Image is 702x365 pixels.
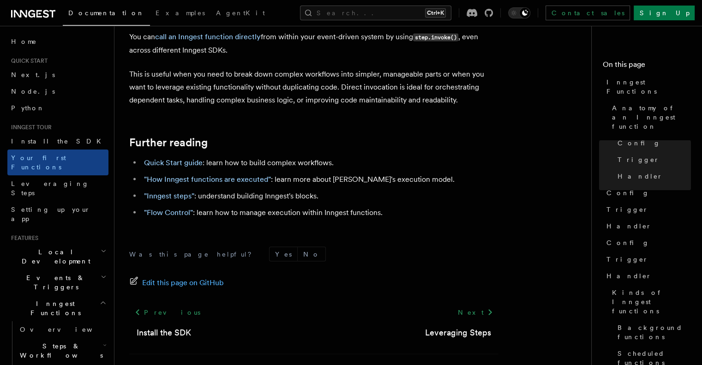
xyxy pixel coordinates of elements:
span: Trigger [618,155,660,164]
a: Trigger [603,251,691,268]
a: Kinds of Inngest functions [608,284,691,319]
h4: On this page [603,59,691,74]
a: Examples [150,3,210,25]
span: Your first Functions [11,154,66,171]
span: Trigger [606,205,648,214]
button: Events & Triggers [7,269,108,295]
span: Config [606,188,649,197]
span: Inngest Functions [606,78,691,96]
a: Your first Functions [7,150,108,175]
span: Anatomy of an Inngest function [612,103,691,131]
span: Local Development [7,247,101,266]
a: Inngest Functions [603,74,691,100]
a: Handler [614,168,691,185]
li: : understand building Inngest's blocks. [141,190,498,203]
span: Events & Triggers [7,273,101,292]
a: Trigger [614,151,691,168]
a: Config [603,234,691,251]
span: Python [11,104,45,112]
a: Quick Start guide [144,158,203,167]
a: Python [7,100,108,116]
span: Kinds of Inngest functions [612,288,691,316]
a: "Flow Control" [144,208,193,217]
a: Node.js [7,83,108,100]
a: Setting up your app [7,201,108,227]
button: Toggle dark mode [508,7,530,18]
button: Local Development [7,244,108,269]
a: AgentKit [210,3,270,25]
a: "Inngest steps" [144,191,194,200]
a: Install the SDK [7,133,108,150]
span: Overview [20,326,115,333]
a: Leveraging Steps [425,326,491,339]
a: Next [452,304,498,321]
a: Documentation [63,3,150,26]
span: Handler [606,271,652,281]
span: Steps & Workflows [16,341,103,360]
p: You can from within your event-driven system by using , even across different Inngest SDKs. [129,30,498,57]
p: This is useful when you need to break down complex workflows into simpler, manageable parts or wh... [129,68,498,107]
a: Config [603,185,691,201]
span: Features [7,234,38,242]
button: Search...Ctrl+K [300,6,451,20]
a: Edit this page on GitHub [129,276,224,289]
span: Background functions [618,323,691,341]
code: step.invoke() [413,34,458,42]
span: Node.js [11,88,55,95]
a: Trigger [603,201,691,218]
li: : learn more about [PERSON_NAME]'s execution model. [141,173,498,186]
button: Steps & Workflows [16,338,108,364]
a: Anatomy of an Inngest function [608,100,691,135]
a: Background functions [614,319,691,345]
span: Inngest Functions [7,299,100,317]
a: Contact sales [546,6,630,20]
span: Leveraging Steps [11,180,89,197]
li: : learn how to manage execution within Inngest functions. [141,206,498,219]
span: Next.js [11,71,55,78]
a: Further reading [129,136,208,149]
a: Previous [129,304,205,321]
span: Setting up your app [11,206,90,222]
span: Documentation [68,9,144,17]
a: "How Inngest functions are executed" [144,175,271,184]
a: Home [7,33,108,50]
a: Config [614,135,691,151]
a: Install the SDK [137,326,191,339]
a: Overview [16,321,108,338]
li: : learn how to build complex workflows. [141,156,498,169]
a: Next.js [7,66,108,83]
span: Config [606,238,649,247]
button: Inngest Functions [7,295,108,321]
a: Leveraging Steps [7,175,108,201]
span: Examples [156,9,205,17]
span: Inngest tour [7,124,52,131]
span: Edit this page on GitHub [142,276,224,289]
a: Handler [603,218,691,234]
span: Quick start [7,57,48,65]
span: Config [618,138,660,148]
button: No [298,247,325,261]
a: Sign Up [634,6,695,20]
span: Handler [618,172,663,181]
kbd: Ctrl+K [425,8,446,18]
a: call an Inngest function directly [155,32,261,41]
span: Home [11,37,37,46]
span: Trigger [606,255,648,264]
a: Handler [603,268,691,284]
button: Yes [270,247,297,261]
p: Was this page helpful? [129,250,258,259]
span: Install the SDK [11,138,107,145]
span: AgentKit [216,9,265,17]
span: Handler [606,221,652,231]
